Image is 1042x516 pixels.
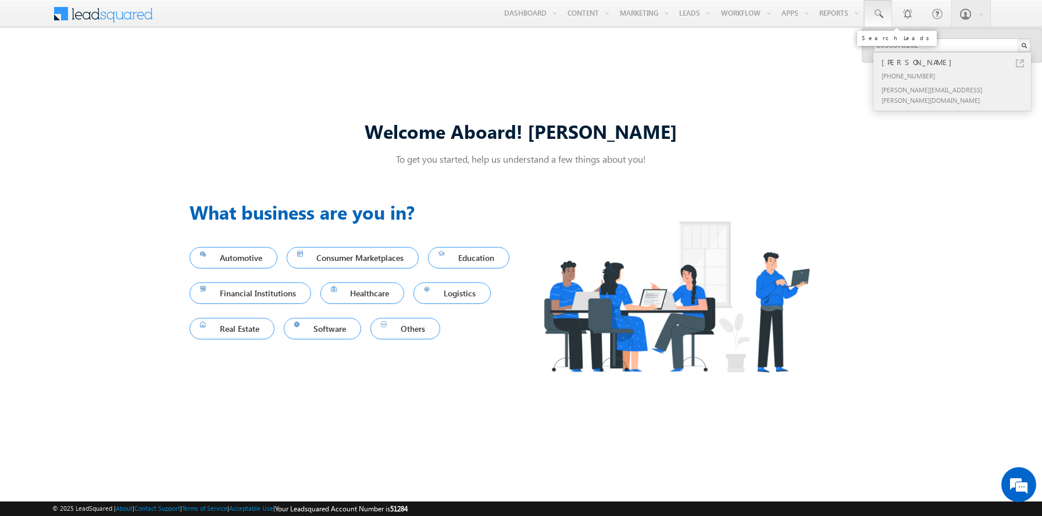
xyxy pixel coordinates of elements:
[275,504,408,513] span: Your Leadsquared Account Number is
[182,504,227,512] a: Terms of Service
[390,504,408,513] span: 51284
[60,61,195,76] div: Chat with us now
[20,61,49,76] img: d_60004797649_company_0_60004797649
[424,285,480,301] span: Logistics
[873,38,1031,52] input: Search Leads
[190,153,852,165] p: To get you started, help us understand a few things about you!
[521,198,832,395] img: Industry.png
[879,83,1035,107] div: [PERSON_NAME][EMAIL_ADDRESS][PERSON_NAME][DOMAIN_NAME]
[190,198,521,226] h3: What business are you in?
[191,6,219,34] div: Minimize live chat window
[134,504,180,512] a: Contact Support
[190,119,852,144] div: Welcome Aboard! [PERSON_NAME]
[438,250,499,266] span: Education
[862,34,932,41] div: Search Leads
[15,107,212,348] textarea: Type your message and hit 'Enter'
[294,321,351,336] span: Software
[331,285,394,301] span: Healthcare
[200,285,301,301] span: Financial Institutions
[879,56,1035,69] div: [PERSON_NAME]
[200,250,267,266] span: Automotive
[158,358,211,374] em: Start Chat
[200,321,264,336] span: Real Estate
[297,250,409,266] span: Consumer Marketplaces
[116,504,133,512] a: About
[229,504,273,512] a: Acceptable Use
[879,69,1035,83] div: [PHONE_NUMBER]
[381,321,430,336] span: Others
[52,503,408,514] span: © 2025 LeadSquared | | | | |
